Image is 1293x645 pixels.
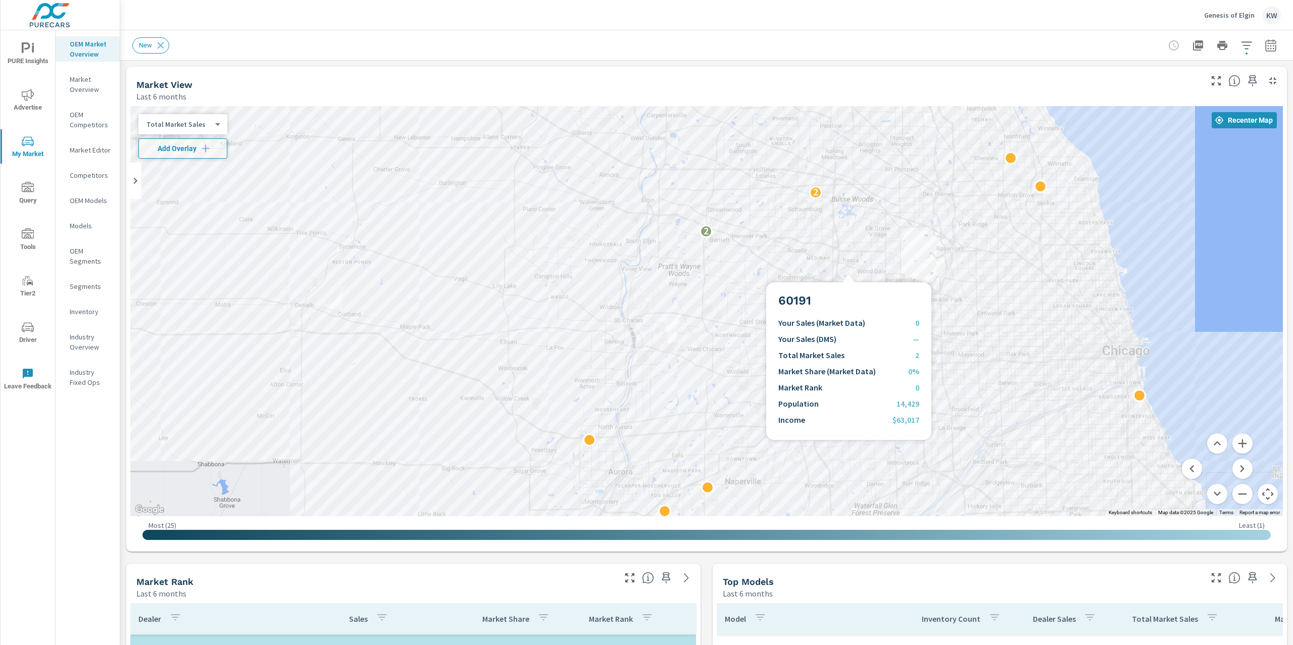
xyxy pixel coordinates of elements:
p: Market Overview [70,74,112,94]
p: Competitors [70,170,112,180]
p: Market Editor [70,145,112,155]
h5: Market View [136,79,192,90]
p: Dealer [138,614,161,624]
p: Market Share [482,614,529,624]
span: Market Rank shows you how you rank, in terms of sales, to other dealerships in your market. “Mark... [642,572,654,584]
span: Recenter Map [1216,116,1273,125]
p: Models [70,221,112,231]
button: Move up [1207,433,1227,454]
div: OEM Models [56,193,120,208]
h5: Market Rank [136,576,193,587]
span: Find the biggest opportunities within your model lineup nationwide. [Source: Market registration ... [1228,572,1240,584]
p: Sales [349,614,368,624]
p: Inventory [70,307,112,317]
p: Total Market Sales [146,120,211,129]
p: Genesis of Elgin [1204,11,1255,20]
span: Tools [4,228,52,253]
span: Save this to your personalized report [658,570,674,586]
button: Add Overlay [138,138,227,159]
button: Map camera controls [1258,484,1278,504]
div: New [132,37,169,54]
div: Models [56,218,120,233]
button: Zoom in [1232,433,1253,454]
div: Industry Overview [56,329,120,355]
button: Make Fullscreen [1208,73,1224,89]
p: Dealer Sales [1033,614,1076,624]
div: Market Overview [56,72,120,97]
p: Last 6 months [136,90,186,103]
p: Last 6 months [723,587,773,600]
div: Total Market Sales [138,120,219,129]
span: Driver [4,321,52,346]
p: Total Market Sales [1132,614,1198,624]
p: Least ( 1 ) [1239,521,1265,530]
p: OEM Models [70,195,112,206]
div: KW [1263,6,1281,24]
span: New [133,41,158,49]
a: Terms (opens in new tab) [1219,510,1233,515]
button: Select Date Range [1261,35,1281,56]
button: Move left [1182,459,1202,479]
div: OEM Segments [56,243,120,269]
p: Most ( 25 ) [148,521,176,530]
button: Make Fullscreen [622,570,638,586]
p: 2 [813,186,818,198]
p: Industry Fixed Ops [70,367,112,387]
div: Segments [56,279,120,294]
img: Google [133,503,166,516]
p: Segments [70,281,112,291]
h5: Top Models [723,576,774,587]
span: Save this to your personalized report [1245,570,1261,586]
p: 2 [704,225,709,237]
p: Industry Overview [70,332,112,352]
button: Print Report [1212,35,1232,56]
button: Keyboard shortcuts [1109,509,1152,516]
button: Minimize Widget [1265,73,1281,89]
a: Report a map error [1239,510,1280,515]
span: Tier2 [4,275,52,300]
button: Recenter Map [1212,112,1277,128]
a: See more details in report [678,570,694,586]
p: Inventory Count [922,614,980,624]
div: OEM Market Overview [56,36,120,62]
p: OEM Market Overview [70,39,112,59]
p: OEM Competitors [70,110,112,130]
div: Inventory [56,304,120,319]
span: Save this to your personalized report [1245,73,1261,89]
span: Query [4,182,52,207]
button: Make Fullscreen [1208,570,1224,586]
p: OEM Segments [70,246,112,266]
button: Move right [1232,459,1253,479]
p: Market Rank [589,614,633,624]
span: Advertise [4,89,52,114]
div: OEM Competitors [56,107,120,132]
div: Competitors [56,168,120,183]
button: Move down [1207,484,1227,504]
div: Industry Fixed Ops [56,365,120,390]
span: Map data ©2025 Google [1158,510,1213,515]
button: Apply Filters [1236,35,1257,56]
span: PURE Insights [4,42,52,67]
a: See more details in report [1265,570,1281,586]
p: Last 6 months [136,587,186,600]
p: Model [725,614,746,624]
span: My Market [4,135,52,160]
button: Zoom out [1232,484,1253,504]
span: Add Overlay [143,143,223,154]
div: Market Editor [56,142,120,158]
a: Open this area in Google Maps (opens a new window) [133,503,166,516]
span: Leave Feedback [4,368,52,392]
div: nav menu [1,30,55,402]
